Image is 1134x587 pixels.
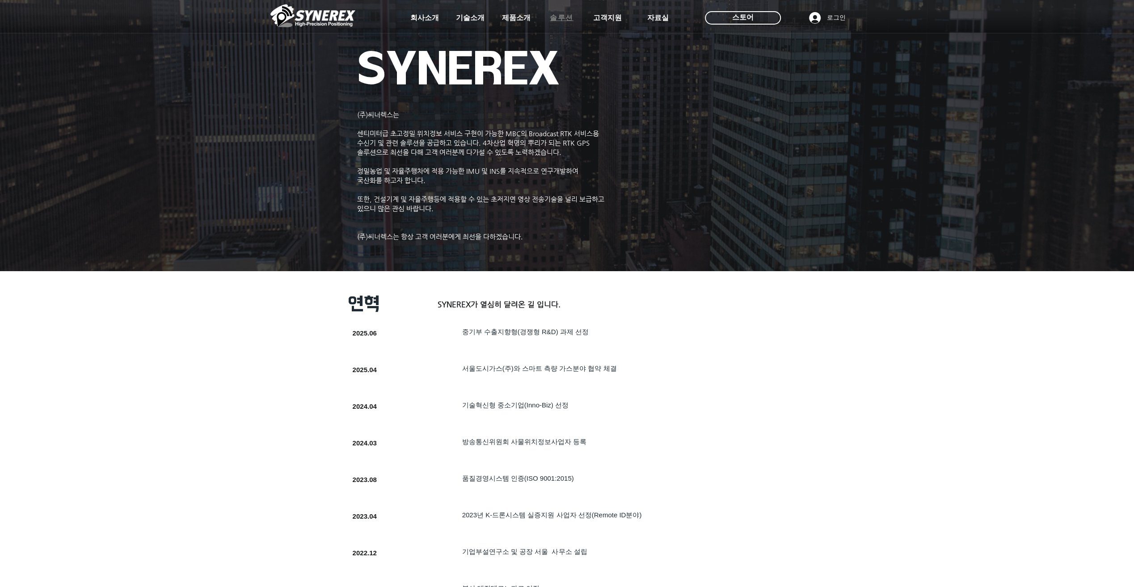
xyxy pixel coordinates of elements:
iframe: Wix Chat [969,306,1134,587]
span: ​기술혁신형 중소기업(Inno-Biz) 선정 [462,401,569,409]
span: ​중기부 수출지향형(경쟁형 R&D) 과제 선정 [462,328,589,335]
span: 2022.12 [353,549,377,557]
span: (주)씨너렉스는 항상 고객 여러분에게 최선을 다하겠습니다. [357,233,523,240]
span: 기업부설연구소 및 공장 서울 사무소 설립 [462,548,587,555]
a: 고객지원 [585,9,630,27]
span: 2023.04 [353,512,377,520]
span: 센티미터급 초고정밀 위치정보 서비스 구현이 가능한 MBC의 Broadcast RTK 서비스용 [357,130,599,137]
span: 2025.06 [353,329,377,337]
span: 2023.08 [353,476,377,483]
span: 2023년 K-드론시스템 실증지원 사업자 선정(Remote ID분야) [462,511,642,519]
span: 기술소개 [456,13,485,23]
span: 자료실 [647,13,669,23]
span: 제품소개 [502,13,531,23]
span: 방송통신위원회 사물위치정보사업자 등록 [462,438,586,445]
span: 솔루션으로 최선을 다해 고객 여러분께 다가설 수 있도록 노력하겠습니다. [357,148,561,156]
span: ​품질경영시스템 인증(ISO 9001:2015) [462,474,574,482]
span: 고객지원 [593,13,622,23]
a: 솔루션 [540,9,584,27]
span: ​또한, 건설기계 및 자율주행등에 적용할 수 있는 초저지연 영상 전송기술을 널리 보급하고 있으니 많은 관심 바랍니다. [357,195,604,212]
span: SYNEREX가 열심히 달려온 길 입니다. [438,300,561,309]
a: 회사소개 [402,9,447,27]
span: 회사소개 [410,13,439,23]
span: 솔루션 [550,13,573,23]
a: 제품소개 [494,9,539,27]
span: 2025.04 [353,366,377,373]
img: 씨너렉스_White_simbol_대지 1.png [270,2,355,29]
div: 스토어 [705,11,781,25]
span: 2024.04 [353,403,377,410]
span: 스토어 [732,13,754,22]
span: 연혁 [348,294,379,314]
span: 정밀농업 및 자율주행차에 적용 가능한 IMU 및 INS를 지속적으로 연구개발하여 [357,167,578,175]
span: 2024.03 [353,439,377,447]
a: 기술소개 [448,9,493,27]
span: 서울도시가스(주)와 스마트 측량 가스분야 협약 체결 [462,365,617,372]
span: 국산화를 하고자 합니다. [357,176,426,184]
span: 로그인 [824,13,849,22]
span: 수신기 및 관련 솔루션을 공급하고 있습니다. 4차산업 혁명의 뿌리가 되는 RTK GPS [357,139,590,147]
button: 로그인 [803,9,852,26]
a: 자료실 [636,9,680,27]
